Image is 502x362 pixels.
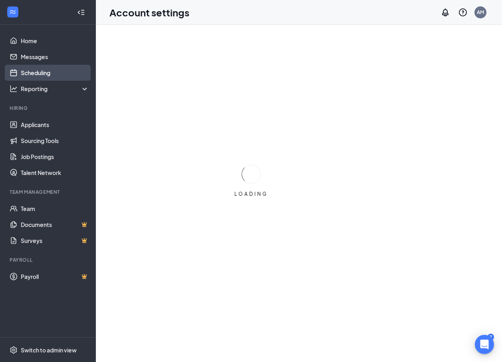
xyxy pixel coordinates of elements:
svg: QuestionInfo [458,8,468,17]
svg: Analysis [10,85,18,93]
a: Applicants [21,117,89,133]
div: Team Management [10,189,87,195]
a: SurveysCrown [21,233,89,249]
svg: WorkstreamLogo [9,8,17,16]
a: Sourcing Tools [21,133,89,149]
a: DocumentsCrown [21,217,89,233]
div: Hiring [10,105,87,111]
svg: Settings [10,346,18,354]
div: LOADING [231,191,271,197]
div: AM [477,9,484,16]
a: Messages [21,49,89,65]
a: Talent Network [21,165,89,181]
div: Payroll [10,257,87,263]
svg: Collapse [77,8,85,16]
a: Job Postings [21,149,89,165]
a: Team [21,201,89,217]
div: 2 [488,334,494,340]
a: Home [21,33,89,49]
div: Reporting [21,85,89,93]
svg: Notifications [440,8,450,17]
div: Switch to admin view [21,346,77,354]
h1: Account settings [109,6,189,19]
a: PayrollCrown [21,269,89,284]
div: Open Intercom Messenger [475,335,494,354]
a: Scheduling [21,65,89,81]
